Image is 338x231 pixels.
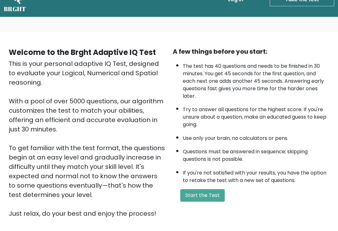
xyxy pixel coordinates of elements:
[4,6,26,13] h5: BRGHT
[9,47,156,58] b: Welcome to the Brght Adaptive IQ Test
[183,103,329,129] li: Try to answer all questions for the highest score. If you're unsure about a question, make an edu...
[183,60,329,100] li: The test has 40 questions and needs to be finished in 30 minutes. You get 45 seconds for the firs...
[173,47,329,57] div: A few things before you start:
[183,145,329,163] li: Questions must be answered in sequence; skipping questions is not possible.
[9,59,165,219] div: This is your personal adaptive IQ Test, designed to evaluate your Logical, Numerical and Spatial ...
[180,189,225,202] button: Start the Test
[183,166,329,184] li: If you're not satisfied with your results, you have the option to retake the test with a new set ...
[183,132,329,142] li: Use only your brain, no calculators or pens.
